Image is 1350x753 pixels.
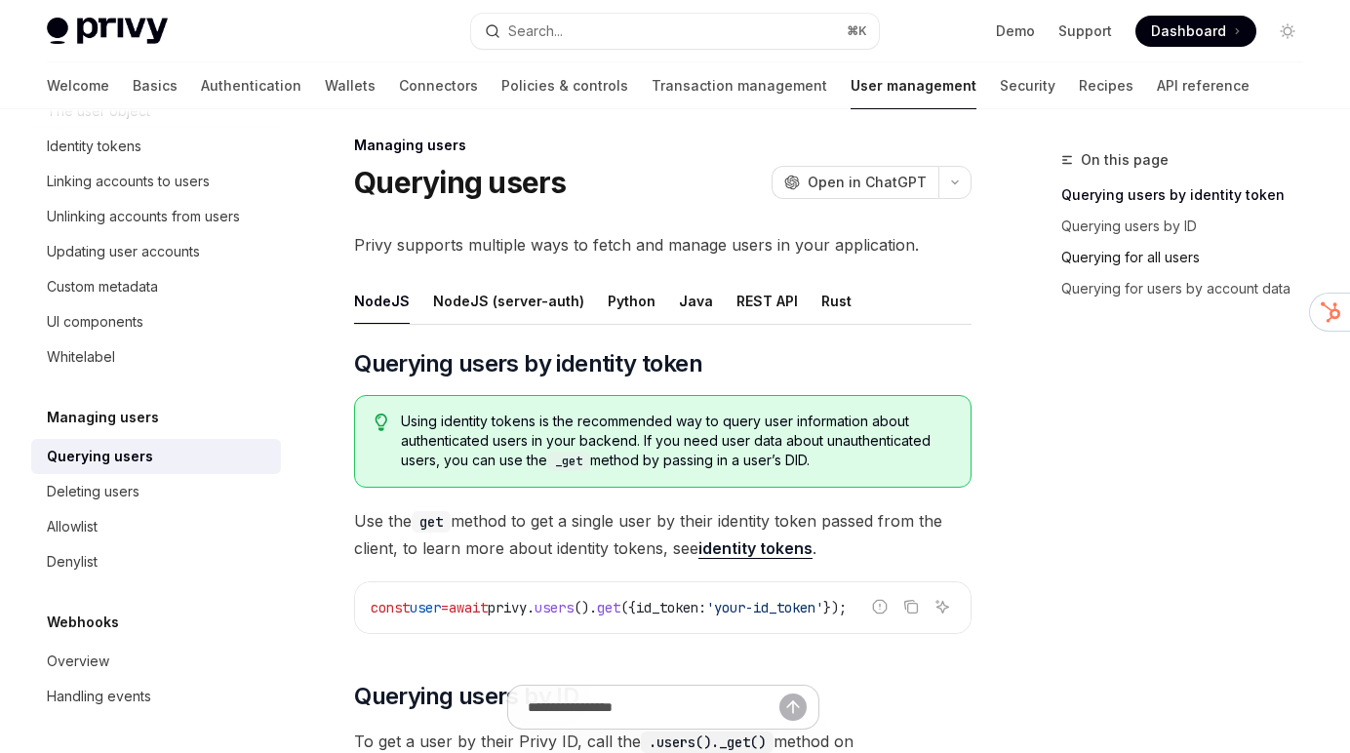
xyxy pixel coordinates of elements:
[441,599,449,616] span: =
[547,452,590,471] code: _get
[636,599,706,616] span: id_token:
[1272,16,1303,47] button: Toggle dark mode
[449,599,488,616] span: await
[574,599,597,616] span: ().
[410,599,441,616] span: user
[847,23,867,39] span: ⌘ K
[325,62,376,109] a: Wallets
[1058,21,1112,41] a: Support
[354,231,972,258] span: Privy supports multiple ways to fetch and manage users in your application.
[47,310,143,334] div: UI components
[821,278,852,324] div: Rust
[471,14,880,49] button: Open search
[375,414,388,431] svg: Tip
[779,694,807,721] button: Send message
[371,599,410,616] span: const
[528,686,779,729] input: Ask a question...
[47,275,158,298] div: Custom metadata
[31,439,281,474] a: Querying users
[1061,211,1319,242] a: Querying users by ID
[31,129,281,164] a: Identity tokens
[930,594,955,619] button: Ask AI
[47,611,119,634] h5: Webhooks
[401,412,951,471] span: Using identity tokens is the recommended way to query user information about authenticated users ...
[1079,62,1133,109] a: Recipes
[47,205,240,228] div: Unlinking accounts from users
[488,599,527,616] span: privy
[31,509,281,544] a: Allowlist
[433,278,584,324] div: NodeJS (server-auth)
[736,278,798,324] div: REST API
[608,278,655,324] div: Python
[1000,62,1055,109] a: Security
[47,685,151,708] div: Handling events
[706,599,823,616] span: 'your-id_token'
[679,278,713,324] div: Java
[354,165,567,200] h1: Querying users
[1157,62,1250,109] a: API reference
[354,507,972,562] span: Use the method to get a single user by their identity token passed from the client, to learn more...
[1081,148,1169,172] span: On this page
[1061,273,1319,304] a: Querying for users by account data
[47,135,141,158] div: Identity tokens
[31,269,281,304] a: Custom metadata
[31,544,281,579] a: Denylist
[31,339,281,375] a: Whitelabel
[1061,242,1319,273] a: Querying for all users
[399,62,478,109] a: Connectors
[535,599,574,616] span: users
[354,348,702,379] span: Querying users by identity token
[898,594,924,619] button: Copy the contents from the code block
[31,474,281,509] a: Deleting users
[47,345,115,369] div: Whitelabel
[996,21,1035,41] a: Demo
[31,304,281,339] a: UI components
[823,599,847,616] span: });
[652,62,827,109] a: Transaction management
[867,594,893,619] button: Report incorrect code
[201,62,301,109] a: Authentication
[31,234,281,269] a: Updating user accounts
[31,164,281,199] a: Linking accounts to users
[47,515,98,538] div: Allowlist
[47,170,210,193] div: Linking accounts to users
[47,650,109,673] div: Overview
[47,480,139,503] div: Deleting users
[47,445,153,468] div: Querying users
[1135,16,1256,47] a: Dashboard
[47,550,98,574] div: Denylist
[851,62,976,109] a: User management
[698,538,813,559] a: identity tokens
[808,173,927,192] span: Open in ChatGPT
[412,511,451,533] code: get
[508,20,563,43] div: Search...
[620,599,636,616] span: ({
[597,599,620,616] span: get
[31,679,281,714] a: Handling events
[31,644,281,679] a: Overview
[354,136,972,155] div: Managing users
[527,599,535,616] span: .
[772,166,938,199] button: Open in ChatGPT
[47,18,168,45] img: light logo
[47,240,200,263] div: Updating user accounts
[47,406,159,429] h5: Managing users
[31,199,281,234] a: Unlinking accounts from users
[47,62,109,109] a: Welcome
[501,62,628,109] a: Policies & controls
[1061,179,1319,211] a: Querying users by identity token
[133,62,178,109] a: Basics
[354,278,410,324] div: NodeJS
[1151,21,1226,41] span: Dashboard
